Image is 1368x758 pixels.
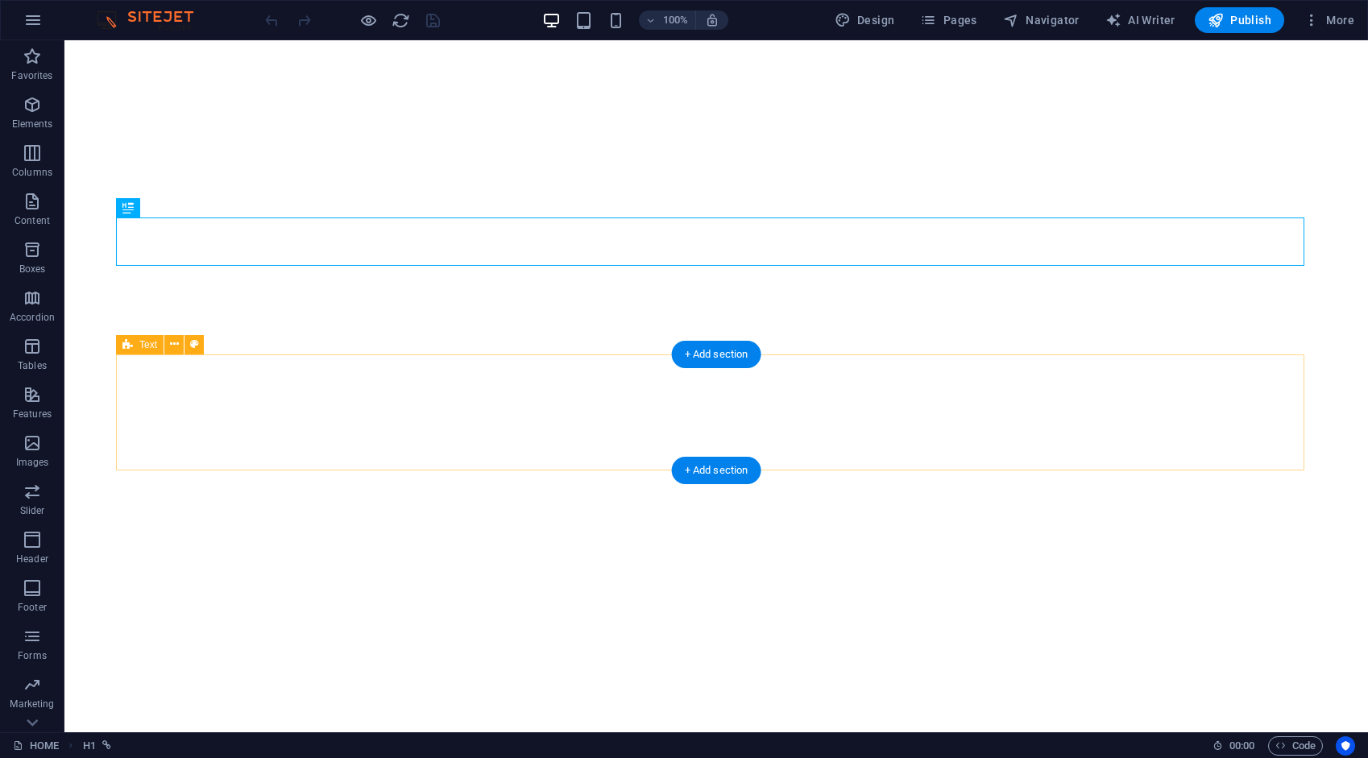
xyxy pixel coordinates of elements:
div: + Add section [672,457,761,484]
span: Navigator [1003,12,1080,28]
p: Forms [18,649,47,662]
p: Images [16,456,49,469]
button: Design [828,7,902,33]
p: Elements [12,118,53,130]
button: Pages [914,7,983,33]
button: Publish [1195,7,1284,33]
span: Click to select. Double-click to edit [83,736,96,756]
span: Code [1275,736,1316,756]
div: Design (Ctrl+Alt+Y) [828,7,902,33]
div: + Add section [672,341,761,368]
p: Favorites [11,69,52,82]
button: 100% [639,10,696,30]
p: Columns [12,166,52,179]
span: AI Writer [1105,12,1175,28]
button: More [1297,7,1361,33]
span: Text [139,340,157,350]
button: Navigator [997,7,1086,33]
p: Features [13,408,52,420]
i: Reload page [392,11,410,30]
button: Click here to leave preview mode and continue editing [359,10,378,30]
span: : [1241,739,1243,752]
p: Accordion [10,311,55,324]
button: AI Writer [1099,7,1182,33]
h6: 100% [663,10,689,30]
p: Header [16,553,48,565]
a: Click to cancel selection. Double-click to open Pages [13,736,59,756]
p: Slider [20,504,45,517]
span: Pages [920,12,976,28]
p: Boxes [19,263,46,275]
span: Design [835,12,895,28]
p: Footer [18,601,47,614]
img: Editor Logo [93,10,213,30]
i: On resize automatically adjust zoom level to fit chosen device. [705,13,719,27]
p: Marketing [10,698,54,710]
button: Usercentrics [1336,736,1355,756]
p: Tables [18,359,47,372]
nav: breadcrumb [83,736,111,756]
button: reload [391,10,410,30]
span: Publish [1208,12,1271,28]
span: More [1304,12,1354,28]
span: 00 00 [1229,736,1254,756]
h6: Session time [1213,736,1255,756]
p: Content [15,214,50,227]
i: This element is linked [102,741,111,750]
button: Code [1268,736,1323,756]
